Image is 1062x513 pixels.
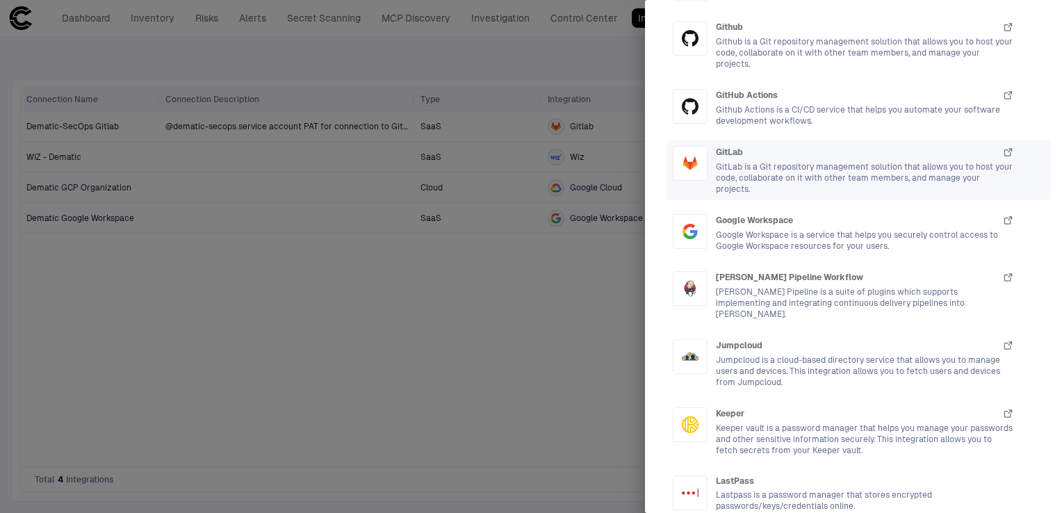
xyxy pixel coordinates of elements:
[682,155,699,172] div: Gitlab
[682,484,699,501] div: LastPass
[716,90,778,101] span: GitHub Actions
[716,340,762,351] span: Jumpcloud
[716,36,1014,70] span: Github is a Git repository management solution that allows you to host your code, collaborate on ...
[716,22,743,33] span: Github
[716,161,1014,195] span: GitLab is a Git repository management solution that allows you to host your code, collaborate on ...
[682,416,699,433] div: Keeper
[716,423,1014,456] span: Keeper vault is a password manager that helps you manage your passwords and other sensitive infor...
[682,223,699,240] div: Google Workspace
[682,348,699,365] div: Jumpcloud
[716,147,743,158] span: GitLab
[716,355,1014,388] span: Jumpcloud is a cloud-based directory service that allows you to manage users and devices. This in...
[682,98,699,115] div: GitHub Actions
[716,272,863,283] span: [PERSON_NAME] Pipeline Workflow
[682,280,699,297] div: Jenkins
[716,475,754,487] span: LastPass
[716,104,1014,127] span: Github Actions is a CI/CD service that helps you automate your software development workflows.
[716,229,1014,252] span: Google Workspace is a service that helps you securely control access to Google Workspace resource...
[716,215,793,226] span: Google Workspace
[716,286,1014,320] span: [PERSON_NAME] Pipeline is a suite of plugins which supports implementing and integrating continuo...
[682,30,699,47] div: GitHub
[716,408,744,419] span: Keeper
[716,489,1014,512] span: Lastpass is a password manager that stores encrypted passwords/keys/credentials online.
